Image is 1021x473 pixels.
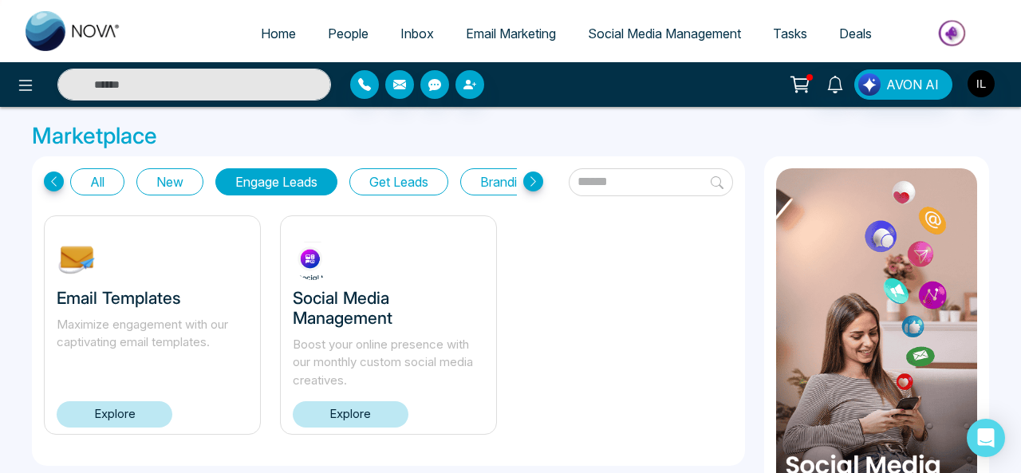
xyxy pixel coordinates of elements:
a: Deals [823,18,888,49]
span: AVON AI [886,75,939,94]
button: All [70,168,124,195]
p: Maximize engagement with our captivating email templates. [57,316,248,370]
h3: Social Media Management [293,288,484,328]
a: Tasks [757,18,823,49]
img: xBhNT1730301685.jpg [293,240,333,280]
span: Tasks [773,26,807,41]
button: AVON AI [854,69,952,100]
button: New [136,168,203,195]
span: People [328,26,369,41]
button: Branding [460,168,551,195]
img: User Avatar [968,70,995,97]
a: People [312,18,384,49]
p: Boost your online presence with our monthly custom social media creatives. [293,336,484,390]
a: Home [245,18,312,49]
img: Lead Flow [858,73,881,96]
span: Home [261,26,296,41]
div: Open Intercom Messenger [967,419,1005,457]
span: Inbox [400,26,434,41]
span: Deals [839,26,872,41]
a: Email Marketing [450,18,572,49]
a: Inbox [384,18,450,49]
span: Social Media Management [588,26,741,41]
img: Nova CRM Logo [26,11,121,51]
button: Get Leads [349,168,448,195]
h3: Email Templates [57,288,248,308]
a: Social Media Management [572,18,757,49]
h3: Marketplace [32,123,989,150]
button: Engage Leads [215,168,337,195]
a: Explore [57,401,172,428]
img: Market-place.gif [896,15,1011,51]
span: Email Marketing [466,26,556,41]
img: NOmgJ1742393483.jpg [57,240,97,280]
a: Explore [293,401,408,428]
